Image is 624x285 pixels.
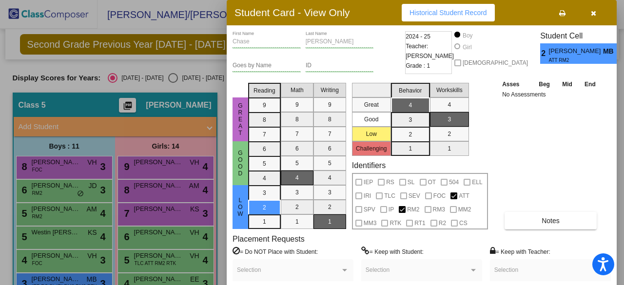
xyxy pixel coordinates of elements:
[236,150,245,177] span: Good
[556,79,578,90] th: Mid
[406,61,430,71] span: Grade : 1
[459,217,468,229] span: CS
[384,190,395,202] span: TLC
[578,79,602,90] th: End
[364,204,375,215] span: SPV
[532,79,556,90] th: Beg
[603,46,617,57] span: MB
[233,62,301,69] input: goes by name
[500,90,602,99] td: No Assessments
[463,57,528,69] span: [DEMOGRAPHIC_DATA]
[462,31,473,40] div: Boy
[407,204,419,215] span: RM2
[540,48,548,59] span: 2
[505,212,597,229] button: Notes
[234,6,350,19] h3: Student Card - View Only
[409,190,420,202] span: SEV
[233,247,318,256] label: = Do NOT Place with Student:
[236,102,245,136] span: Great
[364,217,377,229] span: MM3
[500,79,532,90] th: Asses
[390,217,401,229] span: RTK
[414,217,425,229] span: RT1
[406,32,430,41] span: 2024 - 25
[364,190,371,202] span: IRI
[472,176,482,188] span: ELL
[428,176,436,188] span: OT
[364,176,373,188] span: IEP
[409,9,487,17] span: Historical Student Record
[549,57,596,64] span: ATT RM2
[236,197,245,217] span: Low
[549,46,603,57] span: [PERSON_NAME]
[408,176,415,188] span: SL
[490,247,550,256] label: = Keep with Teacher:
[433,190,446,202] span: FOC
[352,161,386,170] label: Identifiers
[361,247,424,256] label: = Keep with Student:
[233,234,305,244] label: Placement Requests
[402,4,495,21] button: Historical Student Record
[458,204,471,215] span: MM2
[389,204,394,215] span: IP
[542,217,560,225] span: Notes
[406,41,454,61] span: Teacher: [PERSON_NAME]
[439,217,446,229] span: R2
[462,43,472,52] div: Girl
[386,176,394,188] span: RS
[449,176,459,188] span: 504
[459,190,469,202] span: ATT
[433,204,445,215] span: RM3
